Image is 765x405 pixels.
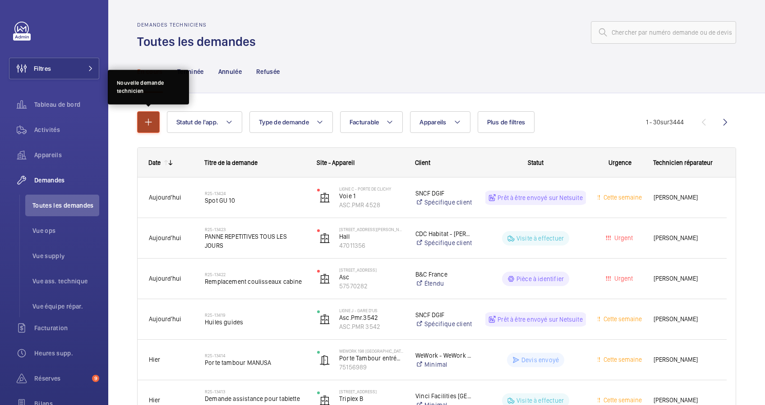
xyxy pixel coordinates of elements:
[415,189,474,198] p: SNCF DGIF
[415,198,474,207] a: Spécifique client
[415,360,474,369] a: Minimal
[34,176,99,185] span: Demandes
[415,238,474,247] a: Spécifique client
[339,308,404,313] p: LIGNE J - GARE D'US
[149,356,160,363] span: Hier
[602,194,642,201] span: Cette semaine
[487,118,525,126] span: Plus de filtres
[415,159,430,166] span: Client
[498,315,583,324] p: Prêt à être envoyé sur Netsuite
[339,363,404,372] p: 75156989
[516,396,564,405] p: Visite à effectuer
[602,356,642,363] span: Cette semaine
[410,111,470,133] button: Appareils
[319,192,330,203] img: elevator.svg
[591,21,736,44] input: Chercher par numéro demande ou de devis
[339,348,404,354] p: WeWork 198 [GEOGRAPHIC_DATA] - Portes
[205,272,305,277] h2: R25-13422
[117,79,180,95] div: Nouvelle demande technicien
[205,389,305,394] h2: R25-13413
[319,314,330,325] img: elevator.svg
[177,67,204,76] p: Terminée
[34,64,51,73] span: Filtres
[339,241,404,250] p: 47011356
[205,227,305,232] h2: R25-13423
[205,318,305,327] span: Huiles guides
[34,349,99,358] span: Heures supp.
[137,22,261,28] h2: Demandes techniciens
[205,353,305,358] h2: R25-13414
[339,313,404,322] p: Asc.Pmr.3542
[415,270,474,279] p: B&C France
[34,100,99,109] span: Tableau de bord
[149,194,181,201] span: Aujourd'hui
[339,186,404,191] p: Ligne C - PORTE DE CLICHY
[32,226,99,235] span: Vue ops
[350,118,379,126] span: Facturable
[608,159,631,166] span: Urgence
[339,200,404,209] p: ASC.PMR 4528
[419,118,446,126] span: Appareils
[205,358,305,367] span: Porte tambour MANUSA
[415,391,474,400] p: Vinci Facilities [GEOGRAPHIC_DATA]
[516,234,564,243] p: Visite à effectuer
[205,277,305,286] span: Remplacement coulisseaux cabine
[654,355,715,365] span: [PERSON_NAME]
[319,273,330,284] img: elevator.svg
[205,312,305,318] h2: R25-13419
[205,232,305,250] span: PANNE REPETITIVES TOUS LES JOURS
[249,111,333,133] button: Type de demande
[339,267,404,273] p: [STREET_ADDRESS]
[339,273,404,282] p: Asc
[32,302,99,311] span: Vue équipe répar.
[339,394,404,403] p: Triplex B
[256,67,280,76] p: Refusée
[478,111,535,133] button: Plus de filtres
[149,396,160,404] span: Hier
[218,67,242,76] p: Annulée
[602,315,642,323] span: Cette semaine
[176,118,218,126] span: Statut de l'app.
[34,125,99,134] span: Activités
[613,275,633,282] span: Urgent
[646,119,684,125] span: 1 - 30 3444
[34,150,99,159] span: Appareils
[660,118,669,126] span: sur
[516,274,564,283] p: Pièce à identifier
[653,159,713,166] span: Technicien réparateur
[137,67,163,76] p: En cours
[613,234,633,241] span: Urgent
[339,227,404,232] p: [STREET_ADDRESS][PERSON_NAME]
[339,191,404,200] p: Voie 1
[92,375,99,382] span: 9
[149,315,181,323] span: Aujourd'hui
[149,275,181,282] span: Aujourd'hui
[654,314,715,324] span: [PERSON_NAME]
[415,279,474,288] a: Étendu
[415,319,474,328] a: Spécifique client
[415,229,474,238] p: CDC Habitat - [PERSON_NAME]
[319,233,330,244] img: elevator.svg
[34,374,88,383] span: Réserves
[521,355,559,364] p: Devis envoyé
[654,192,715,203] span: [PERSON_NAME]
[205,196,305,205] span: Spot GU 10
[339,354,404,363] p: Porte Tambour entrée Bâtiment
[654,233,715,243] span: [PERSON_NAME]
[317,159,355,166] span: Site - Appareil
[339,282,404,291] p: 57570282
[204,159,258,166] span: Titre de la demande
[167,111,242,133] button: Statut de l'app.
[498,193,583,202] p: Prêt à être envoyé sur Netsuite
[415,351,474,360] p: WeWork - WeWork Exploitation
[339,389,404,394] p: [STREET_ADDRESS]
[9,58,99,79] button: Filtres
[205,191,305,196] h2: R25-13424
[654,273,715,284] span: [PERSON_NAME]
[32,201,99,210] span: Toutes les demandes
[340,111,403,133] button: Facturable
[339,322,404,331] p: ASC.PMR 3542
[137,33,261,50] h1: Toutes les demandes
[148,159,161,166] div: Date
[319,355,330,365] img: automatic_door.svg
